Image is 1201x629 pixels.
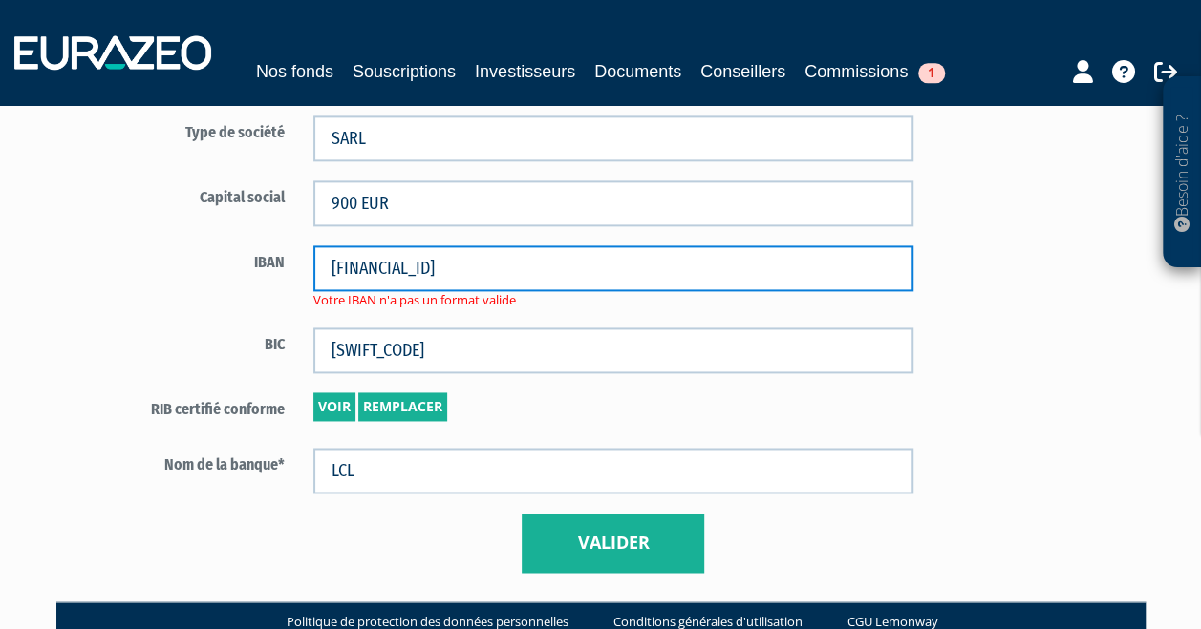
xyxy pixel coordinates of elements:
a: Nos fonds [256,58,333,85]
label: Type de société [90,115,299,144]
img: 1732889491-logotype_eurazeo_blanc_rvb.png [14,35,211,70]
a: Conseillers [700,58,785,85]
label: Nom de la banque* [90,448,299,476]
a: Documents [594,58,681,85]
label: IBAN [90,245,299,274]
span: 1 [918,63,945,83]
a: Commissions1 [804,58,945,85]
label: RIB certifié conforme [90,392,299,421]
a: Voir [313,392,355,421]
p: Besoin d'aide ? [1171,87,1193,259]
label: BIC [90,327,299,356]
span: Votre IBAN n'a pas un format valide [313,291,516,308]
a: Souscriptions [353,58,456,85]
label: Capital social [90,180,299,209]
a: Investisseurs [475,58,575,85]
button: Valider [522,514,704,573]
a: Remplacer [358,392,447,421]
